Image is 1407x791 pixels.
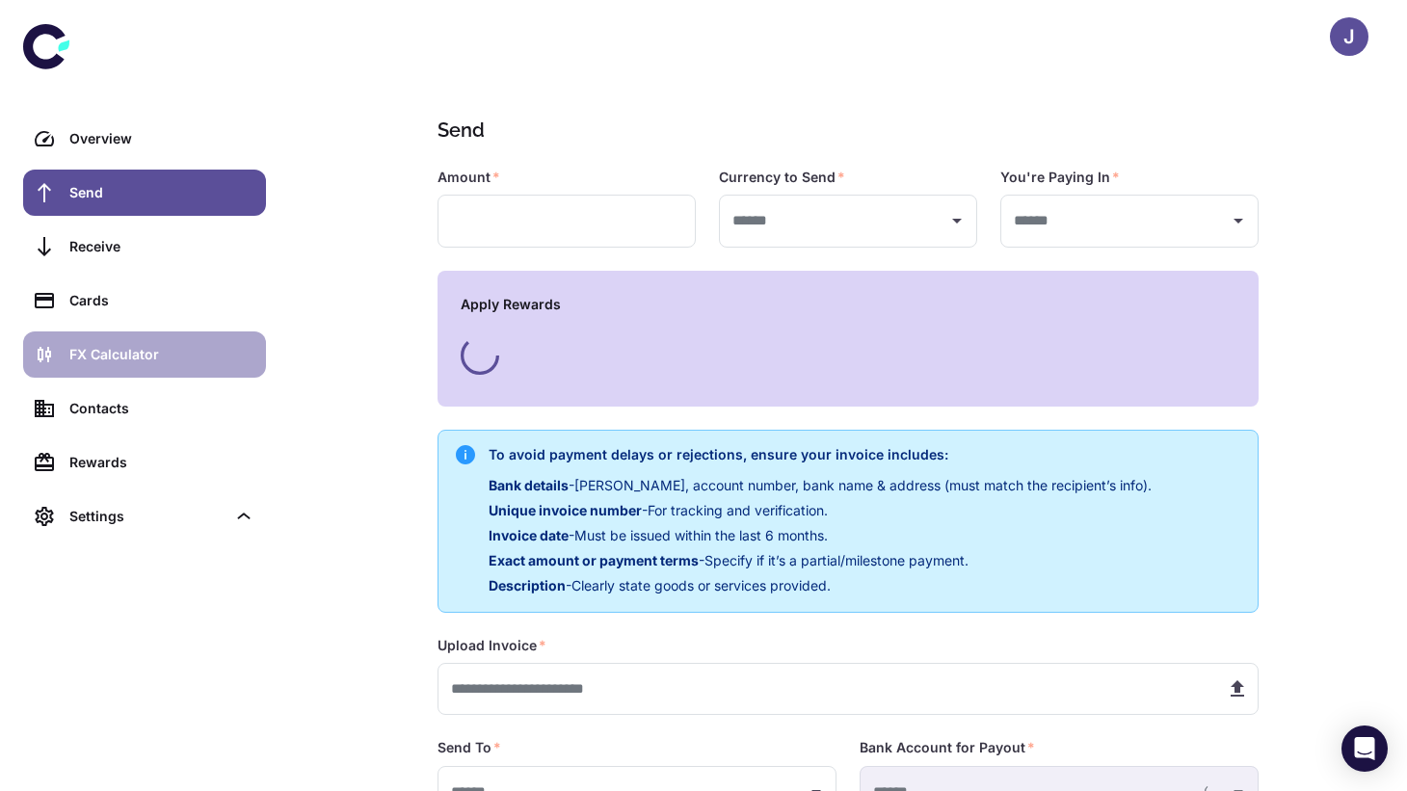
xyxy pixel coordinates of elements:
h6: Apply Rewards [461,294,1235,315]
a: Overview [23,116,266,162]
h6: To avoid payment delays or rejections, ensure your invoice includes: [489,444,1152,465]
a: FX Calculator [23,331,266,378]
label: Currency to Send [719,168,845,187]
div: Open Intercom Messenger [1341,725,1388,772]
p: - [PERSON_NAME], account number, bank name & address (must match the recipient’s info). [489,475,1152,496]
div: Overview [69,128,254,149]
span: Invoice date [489,527,569,543]
p: - Clearly state goods or services provided. [489,575,1152,596]
h1: Send [438,116,1251,145]
a: Cards [23,277,266,324]
p: - Must be issued within the last 6 months. [489,525,1152,546]
div: Rewards [69,452,254,473]
p: - Specify if it’s a partial/milestone payment. [489,550,1152,571]
label: Amount [438,168,500,187]
a: Rewards [23,439,266,486]
div: FX Calculator [69,344,254,365]
a: Receive [23,224,266,270]
span: Description [489,577,566,593]
label: Send To [438,738,501,757]
div: Settings [69,506,226,527]
a: Send [23,170,266,216]
label: Bank Account for Payout [860,738,1035,757]
label: You're Paying In [1000,168,1120,187]
button: Open [1225,207,1252,234]
button: Open [943,207,970,234]
label: Upload Invoice [438,636,546,655]
span: Bank details [489,477,569,493]
div: Settings [23,493,266,540]
p: - For tracking and verification. [489,500,1152,521]
div: Cards [69,290,254,311]
span: Unique invoice number [489,502,642,518]
div: Send [69,182,254,203]
span: Exact amount or payment terms [489,552,699,568]
div: Receive [69,236,254,257]
a: Contacts [23,385,266,432]
button: J [1330,17,1368,56]
div: Contacts [69,398,254,419]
